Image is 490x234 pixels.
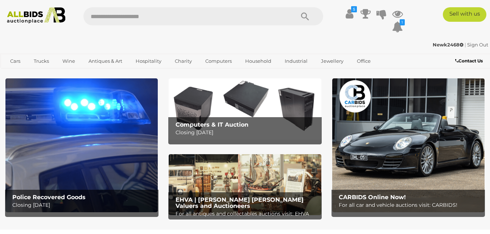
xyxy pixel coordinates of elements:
a: 1 [392,20,403,33]
p: For all car and vehicle auctions visit: CARBIDS! [339,201,481,210]
a: Household [240,55,276,67]
a: Antiques & Art [84,55,127,67]
p: Closing [DATE] [12,201,155,210]
b: EHVA | [PERSON_NAME] [PERSON_NAME] Valuers and Auctioneers [176,196,304,210]
p: For all antiques and collectables auctions visit: EHVA [176,209,318,218]
b: Computers & IT Auction [176,121,248,128]
i: 1 [400,19,405,25]
a: Computers & IT Auction Computers & IT Auction Closing [DATE] [169,78,321,139]
a: CARBIDS Online Now! CARBIDS Online Now! For all car and vehicle auctions visit: CARBIDS! [332,78,485,212]
a: $ [344,7,355,20]
a: Industrial [280,55,312,67]
a: Cars [5,55,25,67]
b: Contact Us [455,58,483,63]
a: Sell with us [443,7,486,22]
a: Sign Out [467,42,488,48]
img: Computers & IT Auction [169,78,321,139]
a: EHVA | Evans Hastings Valuers and Auctioneers EHVA | [PERSON_NAME] [PERSON_NAME] Valuers and Auct... [169,154,321,215]
a: Computers [201,55,236,67]
img: Police Recovered Goods [5,78,158,212]
a: Contact Us [455,57,485,65]
a: Newk2468 [433,42,465,48]
a: Jewellery [316,55,348,67]
a: Charity [170,55,197,67]
a: Sports [5,67,30,79]
i: $ [351,6,357,12]
b: CARBIDS Online Now! [339,194,406,201]
a: Trucks [29,55,54,67]
p: Closing [DATE] [176,128,318,137]
span: | [465,42,466,48]
img: EHVA | Evans Hastings Valuers and Auctioneers [169,154,321,215]
img: Allbids.com.au [4,7,69,24]
a: Police Recovered Goods Police Recovered Goods Closing [DATE] [5,78,158,212]
button: Search [287,7,323,25]
img: CARBIDS Online Now! [332,78,485,212]
a: Wine [58,55,80,67]
strong: Newk2468 [433,42,464,48]
b: Police Recovered Goods [12,194,86,201]
a: Hospitality [131,55,166,67]
a: [GEOGRAPHIC_DATA] [34,67,95,79]
a: Office [352,55,375,67]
